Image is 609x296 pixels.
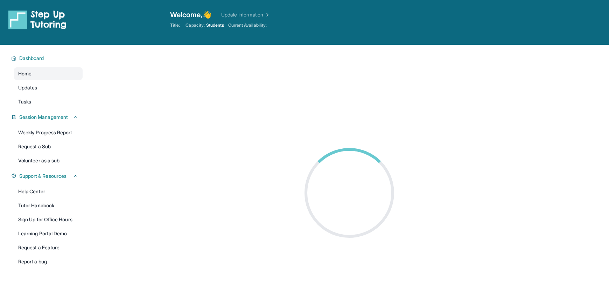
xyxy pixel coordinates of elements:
[263,11,270,18] img: Chevron Right
[14,227,83,240] a: Learning Portal Demo
[14,81,83,94] a: Updates
[18,98,31,105] span: Tasks
[14,95,83,108] a: Tasks
[19,173,66,180] span: Support & Resources
[185,22,205,28] span: Capacity:
[18,84,37,91] span: Updates
[19,55,44,62] span: Dashboard
[16,55,78,62] button: Dashboard
[206,22,224,28] span: Students
[16,114,78,121] button: Session Management
[14,67,83,80] a: Home
[19,114,68,121] span: Session Management
[170,22,180,28] span: Title:
[14,140,83,153] a: Request a Sub
[16,173,78,180] button: Support & Resources
[14,199,83,212] a: Tutor Handbook
[8,10,66,29] img: logo
[14,154,83,167] a: Volunteer as a sub
[14,185,83,198] a: Help Center
[221,11,270,18] a: Update Information
[18,70,31,77] span: Home
[170,10,211,20] span: Welcome, 👋
[14,255,83,268] a: Report a bug
[14,241,83,254] a: Request a Feature
[14,213,83,226] a: Sign Up for Office Hours
[14,126,83,139] a: Weekly Progress Report
[228,22,267,28] span: Current Availability:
